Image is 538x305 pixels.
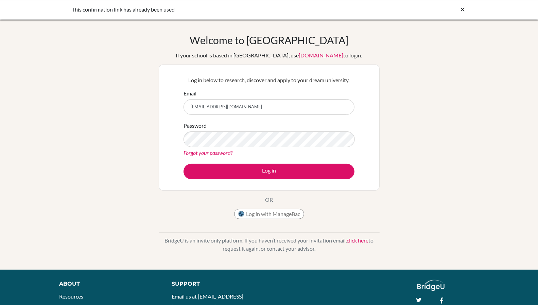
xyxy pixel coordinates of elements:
[184,122,207,130] label: Password
[234,209,304,219] button: Log in with ManageBac
[176,51,362,59] div: If your school is based in [GEOGRAPHIC_DATA], use to login.
[190,34,348,46] h1: Welcome to [GEOGRAPHIC_DATA]
[265,196,273,204] p: OR
[159,236,380,253] p: BridgeU is an invite only platform. If you haven’t received your invitation email, to request it ...
[184,89,196,97] label: Email
[72,5,364,14] div: This confirmation link has already been used
[184,76,354,84] p: Log in below to research, discover and apply to your dream university.
[184,164,354,179] button: Log in
[417,280,445,291] img: logo_white@2x-f4f0deed5e89b7ecb1c2cc34c3e3d731f90f0f143d5ea2071677605dd97b5244.png
[59,293,83,300] a: Resources
[299,52,344,58] a: [DOMAIN_NAME]
[172,280,262,288] div: Support
[184,149,232,156] a: Forgot your password?
[59,280,156,288] div: About
[347,237,368,244] a: click here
